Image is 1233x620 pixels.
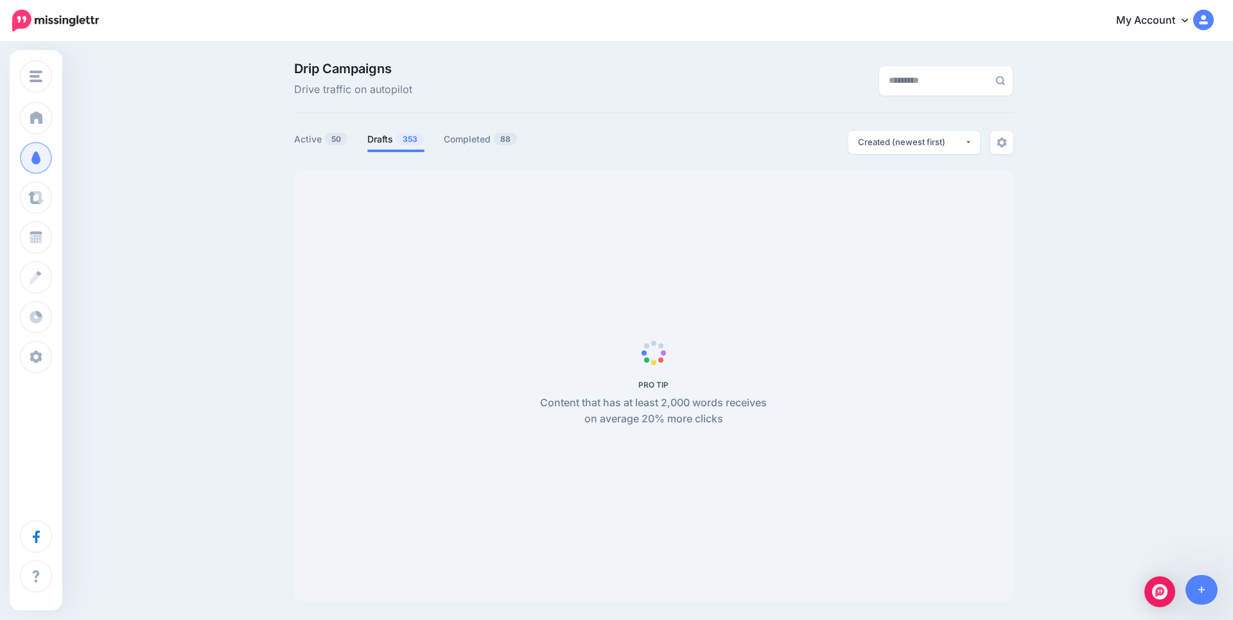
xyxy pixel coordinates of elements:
div: Created (newest first) [858,136,965,148]
a: My Account [1103,5,1214,37]
a: Drafts353 [367,132,424,147]
span: 88 [494,133,517,145]
p: Content that has at least 2,000 words receives on average 20% more clicks [533,395,774,428]
h5: PRO TIP [533,380,774,390]
img: menu.png [30,71,42,82]
a: Completed88 [444,132,518,147]
div: Open Intercom Messenger [1144,576,1175,607]
span: 353 [396,133,424,145]
button: Created (newest first) [848,131,980,154]
span: Drive traffic on autopilot [294,82,412,98]
a: Active50 [294,132,348,147]
img: settings-grey.png [997,137,1007,148]
img: Missinglettr [12,10,99,31]
span: Drip Campaigns [294,62,412,75]
img: search-grey-6.png [995,76,1005,85]
span: 50 [325,133,347,145]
